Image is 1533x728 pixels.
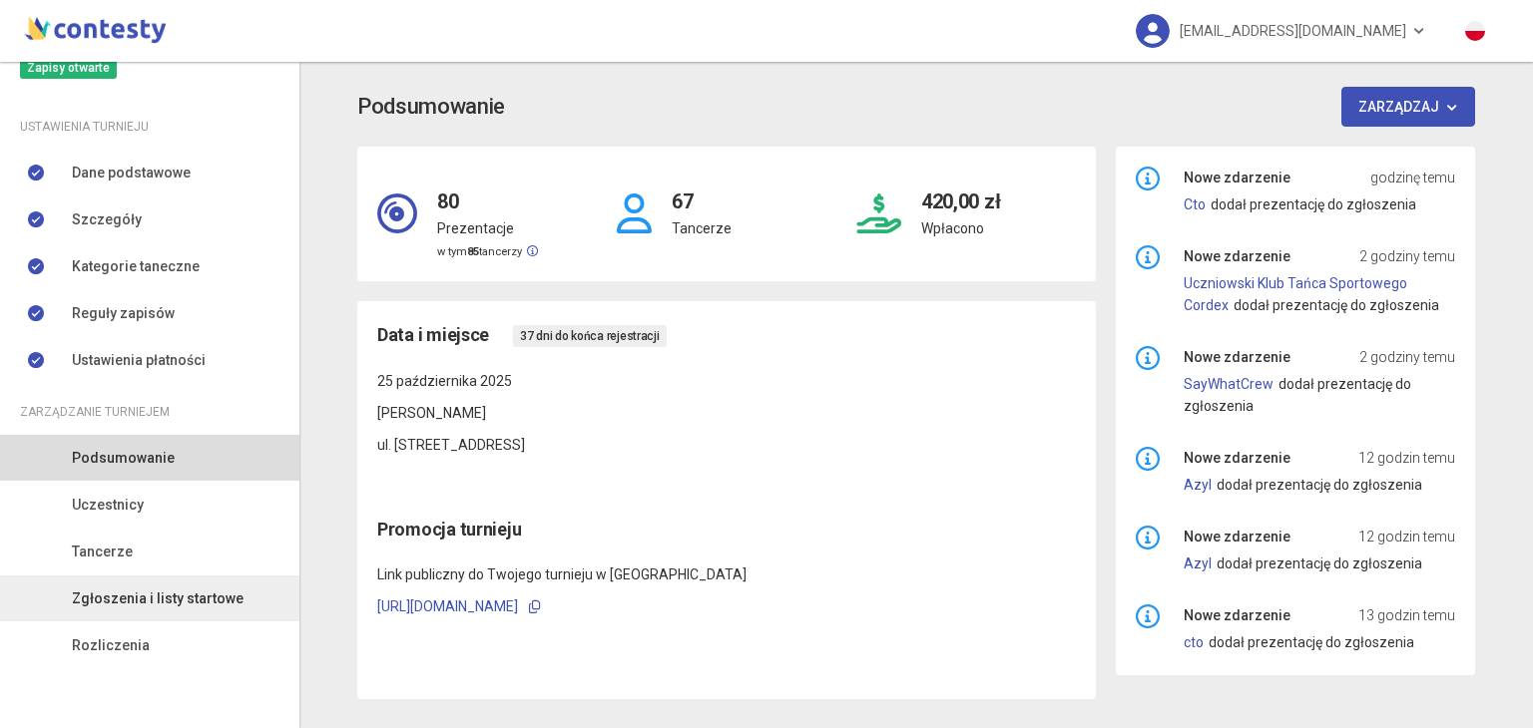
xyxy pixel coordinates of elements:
[1184,526,1290,547] span: Nowe zdarzenie
[1358,447,1455,469] span: 12 godzin temu
[1184,634,1204,650] a: cto
[437,245,538,258] small: w tym tancerzy
[1136,167,1160,190] img: info
[72,302,175,324] span: Reguły zapisów
[1184,477,1212,493] a: Azyl
[437,167,538,217] h4: 80
[377,321,489,349] span: Data i miejsce
[1217,555,1422,571] span: dodał prezentację do zgłoszenia
[72,162,191,183] span: Dane podstawowe
[377,563,1076,585] p: Link publiczny do Twojego turnieju w [GEOGRAPHIC_DATA]
[377,434,1076,456] p: ul. [STREET_ADDRESS]
[357,90,505,125] h3: Podsumowanie
[1136,604,1160,628] img: info
[1184,376,1411,414] span: dodał prezentację do zgłoszenia
[1341,87,1476,127] button: Zarządzaj
[20,401,170,423] span: Zarządzanie turniejem
[72,494,144,516] span: Uczestnicy
[1184,196,1206,212] a: Cto
[1136,447,1160,471] img: info
[1359,245,1455,267] span: 2 godziny temu
[513,325,667,347] span: 37 dni do końca rejestracji
[1184,167,1290,188] span: Nowe zdarzenie
[72,349,206,371] span: Ustawienia płatności
[72,447,175,469] span: Podsumowanie
[921,217,1000,239] p: Wpłacono
[1217,477,1422,493] span: dodał prezentację do zgłoszenia
[357,87,1475,127] app-title: Podsumowanie
[1209,634,1414,650] span: dodał prezentację do zgłoszenia
[672,167,732,217] h4: 67
[1211,196,1416,212] span: dodał prezentację do zgłoszenia
[1136,526,1160,549] img: info
[1370,167,1455,188] span: godzinę temu
[72,541,133,562] span: Tancerze
[1358,526,1455,547] span: 12 godzin temu
[1184,245,1290,267] span: Nowe zdarzenie
[72,208,142,230] span: Szczegóły
[1234,297,1439,313] span: dodał prezentację do zgłoszenia
[467,245,479,258] strong: 85
[377,519,521,540] span: Promocja turnieju
[1184,447,1290,469] span: Nowe zdarzenie
[672,217,732,239] p: Tancerze
[1358,604,1455,626] span: 13 godzin temu
[1184,555,1212,571] a: Azyl
[1184,275,1407,313] a: Uczniowski Klub Tańca Sportowego Cordex
[1359,346,1455,368] span: 2 godziny temu
[1136,245,1160,269] img: info
[437,217,538,239] p: Prezentacje
[921,167,1000,217] h4: 420,00 zł
[377,402,1076,424] p: [PERSON_NAME]
[72,255,200,277] span: Kategorie taneczne
[20,116,279,138] div: Ustawienia turnieju
[1180,10,1406,52] span: [EMAIL_ADDRESS][DOMAIN_NAME]
[1184,376,1274,392] a: SayWhatCrew
[72,587,244,609] span: Zgłoszenia i listy startowe
[377,598,518,614] a: [URL][DOMAIN_NAME]
[377,373,512,389] span: 25 października 2025
[20,57,117,79] span: Zapisy otwarte
[1184,346,1290,368] span: Nowe zdarzenie
[1184,604,1290,626] span: Nowe zdarzenie
[72,634,150,656] span: Rozliczenia
[1136,346,1160,370] img: info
